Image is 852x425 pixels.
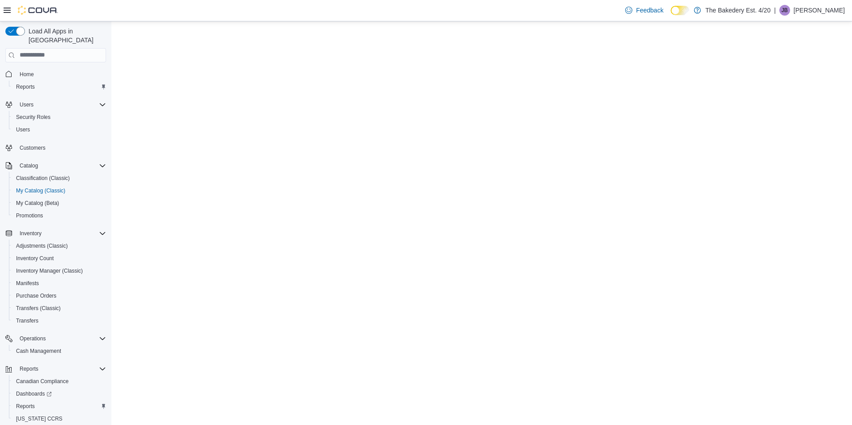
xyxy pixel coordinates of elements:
[16,160,106,171] span: Catalog
[16,378,69,385] span: Canadian Compliance
[16,69,106,80] span: Home
[12,290,106,301] span: Purchase Orders
[12,210,47,221] a: Promotions
[12,241,71,251] a: Adjustments (Classic)
[9,302,110,315] button: Transfers (Classic)
[16,390,52,397] span: Dashboards
[9,81,110,93] button: Reports
[12,112,54,123] a: Security Roles
[16,267,83,274] span: Inventory Manager (Classic)
[12,173,106,184] span: Classification (Classic)
[9,197,110,209] button: My Catalog (Beta)
[20,144,45,151] span: Customers
[12,376,106,387] span: Canadian Compliance
[16,126,30,133] span: Users
[12,346,65,356] a: Cash Management
[16,333,106,344] span: Operations
[16,317,38,324] span: Transfers
[16,228,106,239] span: Inventory
[20,71,34,78] span: Home
[12,173,74,184] a: Classification (Classic)
[16,175,70,182] span: Classification (Classic)
[2,68,110,81] button: Home
[12,82,38,92] a: Reports
[2,363,110,375] button: Reports
[9,111,110,123] button: Security Roles
[12,290,60,301] a: Purchase Orders
[9,400,110,413] button: Reports
[2,98,110,111] button: Users
[9,123,110,136] button: Users
[622,1,667,19] a: Feedback
[9,277,110,290] button: Manifests
[20,162,38,169] span: Catalog
[12,388,55,399] a: Dashboards
[16,99,106,110] span: Users
[16,347,61,355] span: Cash Management
[779,5,790,16] div: Jodie Brokopp
[12,124,106,135] span: Users
[16,403,35,410] span: Reports
[16,69,37,80] a: Home
[16,99,37,110] button: Users
[9,315,110,327] button: Transfers
[12,388,106,399] span: Dashboards
[12,401,106,412] span: Reports
[12,278,106,289] span: Manifests
[12,241,106,251] span: Adjustments (Classic)
[20,101,33,108] span: Users
[2,159,110,172] button: Catalog
[9,388,110,400] a: Dashboards
[9,345,110,357] button: Cash Management
[16,292,57,299] span: Purchase Orders
[12,315,106,326] span: Transfers
[9,209,110,222] button: Promotions
[20,365,38,372] span: Reports
[20,335,46,342] span: Operations
[12,376,72,387] a: Canadian Compliance
[12,124,33,135] a: Users
[9,172,110,184] button: Classification (Classic)
[12,303,64,314] a: Transfers (Classic)
[12,185,106,196] span: My Catalog (Classic)
[9,252,110,265] button: Inventory Count
[16,114,50,121] span: Security Roles
[12,82,106,92] span: Reports
[9,413,110,425] button: [US_STATE] CCRS
[16,364,42,374] button: Reports
[12,303,106,314] span: Transfers (Classic)
[12,346,106,356] span: Cash Management
[16,305,61,312] span: Transfers (Classic)
[12,253,106,264] span: Inventory Count
[12,112,106,123] span: Security Roles
[636,6,663,15] span: Feedback
[12,185,69,196] a: My Catalog (Classic)
[794,5,845,16] p: [PERSON_NAME]
[16,187,66,194] span: My Catalog (Classic)
[16,242,68,249] span: Adjustments (Classic)
[774,5,776,16] p: |
[12,266,106,276] span: Inventory Manager (Classic)
[16,200,59,207] span: My Catalog (Beta)
[12,198,106,208] span: My Catalog (Beta)
[16,160,41,171] button: Catalog
[12,315,42,326] a: Transfers
[9,290,110,302] button: Purchase Orders
[705,5,770,16] p: The Bakedery Est. 4/20
[20,230,41,237] span: Inventory
[16,255,54,262] span: Inventory Count
[16,415,62,422] span: [US_STATE] CCRS
[18,6,58,15] img: Cova
[16,228,45,239] button: Inventory
[25,27,106,45] span: Load All Apps in [GEOGRAPHIC_DATA]
[9,240,110,252] button: Adjustments (Classic)
[12,253,57,264] a: Inventory Count
[16,212,43,219] span: Promotions
[9,375,110,388] button: Canadian Compliance
[782,5,788,16] span: JB
[2,141,110,154] button: Customers
[12,198,63,208] a: My Catalog (Beta)
[16,280,39,287] span: Manifests
[16,142,106,153] span: Customers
